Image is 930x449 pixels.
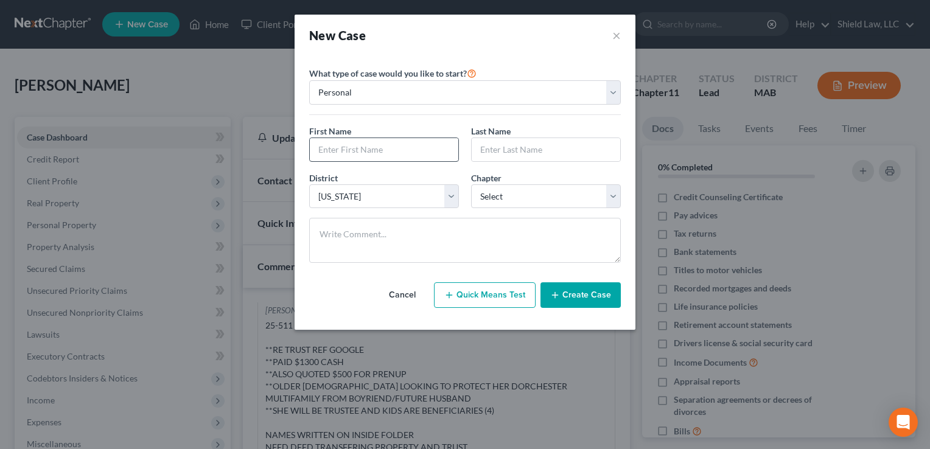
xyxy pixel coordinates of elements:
strong: New Case [309,28,366,43]
button: Cancel [376,283,429,307]
button: × [612,27,621,44]
button: Create Case [540,282,621,308]
label: What type of case would you like to start? [309,66,477,80]
input: Enter First Name [310,138,458,161]
span: Last Name [471,126,511,136]
span: First Name [309,126,351,136]
span: District [309,173,338,183]
button: Quick Means Test [434,282,536,308]
div: Open Intercom Messenger [889,408,918,437]
span: Chapter [471,173,502,183]
input: Enter Last Name [472,138,620,161]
